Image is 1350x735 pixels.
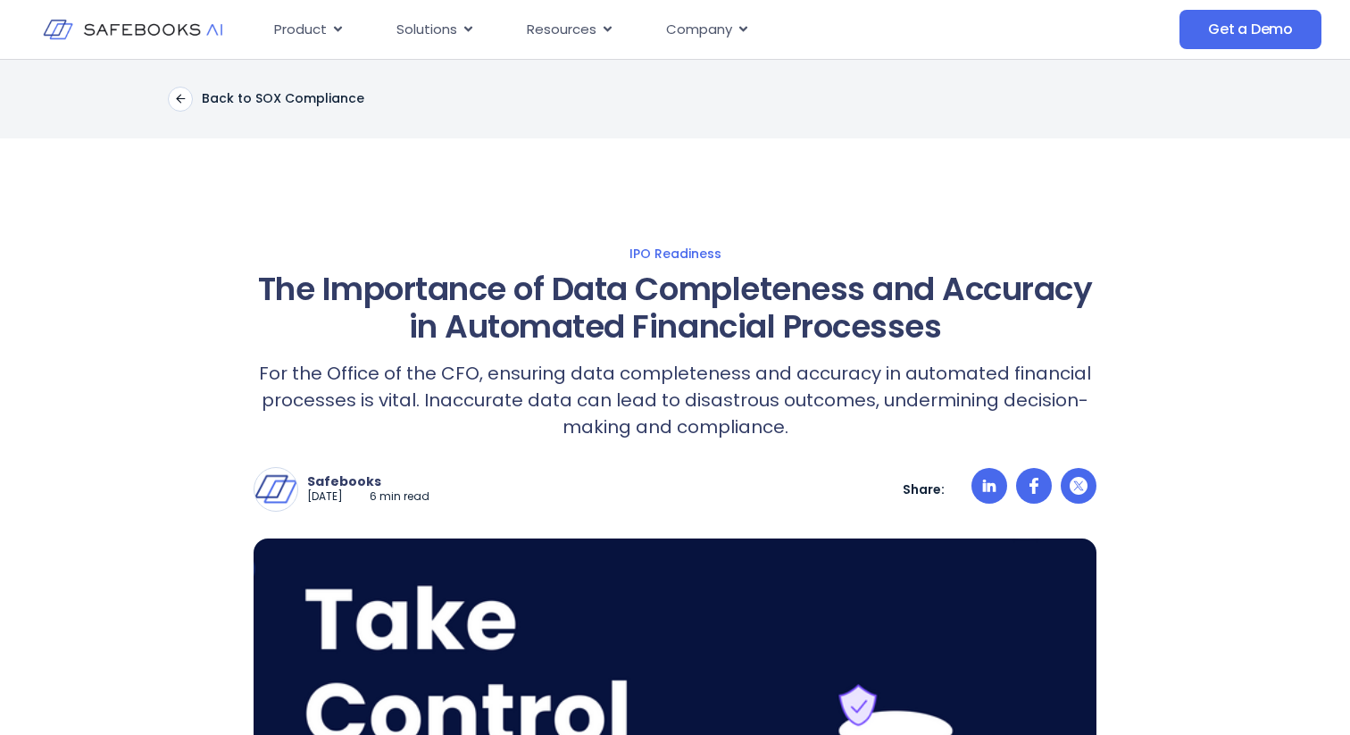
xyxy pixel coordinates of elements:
h1: The Importance of Data Completeness and Accuracy in Automated Financial Processes [254,271,1096,346]
a: Get a Demo [1179,10,1321,49]
p: Back to SOX Compliance [202,90,364,106]
a: IPO Readiness [79,246,1271,262]
p: 6 min read [370,489,429,505]
span: Solutions [396,20,457,40]
p: For the Office of the CFO, ensuring data completeness and accuracy in automated financial process... [254,360,1096,440]
p: Share: [903,481,945,497]
p: Safebooks [307,473,429,489]
a: Back to SOX Compliance [168,87,364,112]
span: Company [666,20,732,40]
nav: Menu [260,13,1028,47]
span: Get a Demo [1208,21,1293,38]
span: Resources [527,20,596,40]
span: Product [274,20,327,40]
div: Menu Toggle [260,13,1028,47]
p: [DATE] [307,489,343,505]
img: Safebooks [254,468,297,511]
